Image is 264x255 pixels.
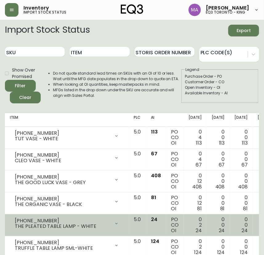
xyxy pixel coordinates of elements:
[129,113,146,127] th: PLC
[212,129,225,146] div: 0 0
[185,79,255,85] div: Customer Order - CO
[171,139,176,146] span: OI
[235,217,248,233] div: 0 0
[15,174,110,180] div: [PHONE_NUMBER]
[15,94,36,101] span: Clear
[171,195,179,212] div: PO CO
[10,129,124,143] div: [PHONE_NUMBER]TUT VASE - WHITE
[129,127,146,149] td: 5.0
[184,113,207,127] th: [DATE]
[151,238,159,245] span: 124
[220,205,225,212] span: 81
[10,92,41,103] button: Clear
[212,151,225,168] div: 0 0
[189,129,202,146] div: 0 4
[15,180,110,185] div: THE GOOD LUCK VASE - GREY
[233,27,254,35] span: Export
[230,113,253,127] th: [DATE]
[219,139,225,146] span: 113
[212,173,225,190] div: 0 0
[129,214,146,236] td: 5.0
[192,183,202,190] span: 408
[196,139,202,146] span: 113
[207,113,230,127] th: [DATE]
[129,171,146,192] td: 5.0
[12,67,36,80] span: Show Over Promised
[5,113,129,127] th: Item
[235,195,248,212] div: 0 0
[206,10,245,14] h5: eq3 toronto - king
[121,4,144,14] img: logo
[235,151,248,168] div: 0 0
[53,71,181,82] li: Do not quote standard lead times on SKUs with an OI of 10 or less. Wait until the MFG date popula...
[151,128,158,135] span: 113
[15,196,110,202] div: [PHONE_NUMBER]
[146,113,166,127] th: AI
[171,151,179,168] div: PO CO
[219,161,225,168] span: 67
[10,173,124,187] div: [PHONE_NUMBER]THE GOOD LUCK VASE - GREY
[242,139,248,146] span: 113
[10,151,124,165] div: [PHONE_NUMBER]CLEO VASE - WHITE
[171,217,179,233] div: PO CO
[185,74,255,79] div: Purchase Order - PO
[171,129,179,146] div: PO CO
[15,136,110,142] div: TUT VASE - WHITE
[15,152,110,158] div: [PHONE_NUMBER]
[235,129,248,146] div: 0 0
[5,80,36,92] button: Filter
[129,192,146,214] td: 5.0
[10,239,124,252] div: [PHONE_NUMBER]TRUFFLE TABLE LAMP SML-WHITE
[171,205,176,212] span: OI
[10,195,124,208] div: [PHONE_NUMBER]THE ORGANIC VASE - BLACK
[243,205,248,212] span: 81
[242,161,248,168] span: 67
[15,82,26,90] div: Filter
[23,6,49,10] span: Inventory
[196,161,202,168] span: 67
[185,67,200,72] legend: Legend
[189,217,202,233] div: 0 2
[15,245,110,251] div: TRUFFLE TABLE LAMP SML-WHITE
[212,217,225,233] div: 0 0
[228,25,259,36] button: Export
[219,227,225,234] span: 24
[185,90,255,96] div: Available Inventory - AI
[151,194,156,201] span: 81
[15,218,110,224] div: [PHONE_NUMBER]
[206,6,249,10] span: [PERSON_NAME]
[151,172,161,179] span: 408
[171,227,176,234] span: OI
[189,151,202,168] div: 0 4
[151,216,157,223] span: 24
[171,161,176,168] span: OI
[185,85,255,90] div: Open Inventory - OI
[189,4,201,16] img: 4f0989f25cbf85e7eb2537583095d61e
[129,149,146,171] td: 5.0
[197,205,202,212] span: 81
[215,183,225,190] span: 408
[212,195,225,212] div: 0 0
[15,224,110,229] div: THE PLEATED TABLE LAMP - WHITE
[196,227,202,234] span: 24
[23,10,66,14] h5: import stock status
[189,195,202,212] div: 0 12
[151,150,157,157] span: 67
[53,82,181,87] li: When looking at OI quantities, keep masterpacks in mind.
[235,173,248,190] div: 0 0
[242,227,248,234] span: 24
[189,173,202,190] div: 0 12
[238,183,248,190] span: 408
[53,87,181,98] li: MFGs listed in the drop down under the SKU are accurate and will align with Sales Portal.
[171,173,179,190] div: PO CO
[15,130,110,136] div: [PHONE_NUMBER]
[10,217,124,230] div: [PHONE_NUMBER]THE PLEATED TABLE LAMP - WHITE
[15,240,110,245] div: [PHONE_NUMBER]
[5,25,90,36] h2: Import Stock Status
[15,202,110,207] div: THE ORGANIC VASE - BLACK
[15,158,110,163] div: CLEO VASE - WHITE
[171,183,176,190] span: OI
